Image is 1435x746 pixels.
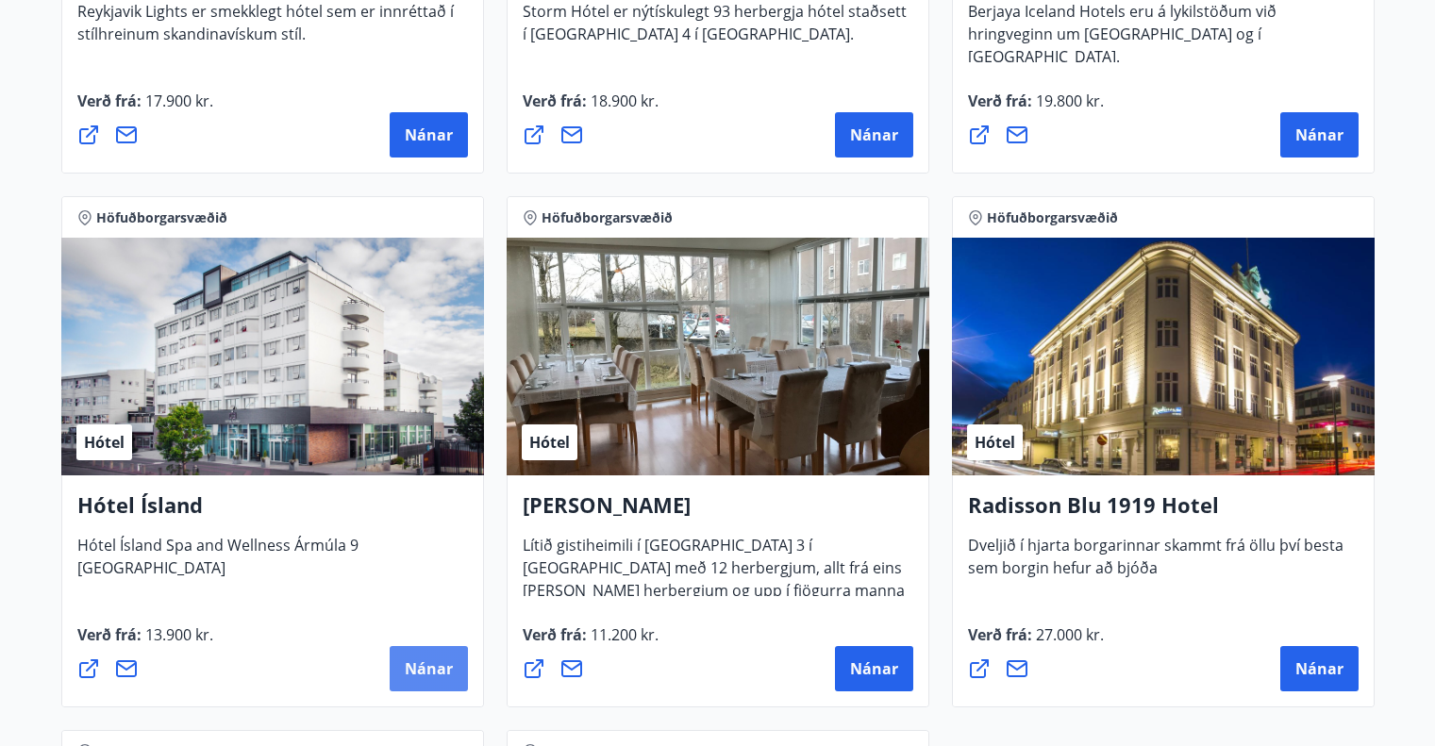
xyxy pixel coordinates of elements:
[529,432,570,453] span: Hótel
[1032,624,1104,645] span: 27.000 kr.
[1295,124,1343,145] span: Nánar
[850,658,898,679] span: Nánar
[1280,646,1359,691] button: Nánar
[523,490,913,534] h4: [PERSON_NAME]
[1032,91,1104,111] span: 19.800 kr.
[142,624,213,645] span: 13.900 kr.
[142,91,213,111] span: 17.900 kr.
[523,91,659,126] span: Verð frá :
[77,624,213,660] span: Verð frá :
[968,624,1104,660] span: Verð frá :
[587,624,659,645] span: 11.200 kr.
[987,208,1118,227] span: Höfuðborgarsvæðið
[1280,112,1359,157] button: Nánar
[96,208,227,227] span: Höfuðborgarsvæðið
[405,124,453,145] span: Nánar
[523,1,907,59] span: Storm Hótel er nýtískulegt 93 herbergja hótel staðsett í [GEOGRAPHIC_DATA] 4 í [GEOGRAPHIC_DATA].
[587,91,659,111] span: 18.900 kr.
[1295,658,1343,679] span: Nánar
[77,490,468,534] h4: Hótel Ísland
[390,646,468,691] button: Nánar
[390,112,468,157] button: Nánar
[850,124,898,145] span: Nánar
[835,646,913,691] button: Nánar
[84,432,125,453] span: Hótel
[77,1,454,59] span: Reykjavik Lights er smekklegt hótel sem er innréttað í stílhreinum skandinavískum stíl.
[405,658,453,679] span: Nánar
[968,1,1276,82] span: Berjaya Iceland Hotels eru á lykilstöðum við hringveginn um [GEOGRAPHIC_DATA] og í [GEOGRAPHIC_DA...
[968,490,1359,534] h4: Radisson Blu 1919 Hotel
[968,91,1104,126] span: Verð frá :
[77,535,359,593] span: Hótel Ísland Spa and Wellness Ármúla 9 [GEOGRAPHIC_DATA]
[523,624,659,660] span: Verð frá :
[968,535,1343,593] span: Dveljið í hjarta borgarinnar skammt frá öllu því besta sem borgin hefur að bjóða
[77,91,213,126] span: Verð frá :
[835,112,913,157] button: Nánar
[975,432,1015,453] span: Hótel
[542,208,673,227] span: Höfuðborgarsvæðið
[523,535,905,638] span: Lítið gistiheimili í [GEOGRAPHIC_DATA] 3 í [GEOGRAPHIC_DATA] með 12 herbergjum, allt frá eins [PE...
